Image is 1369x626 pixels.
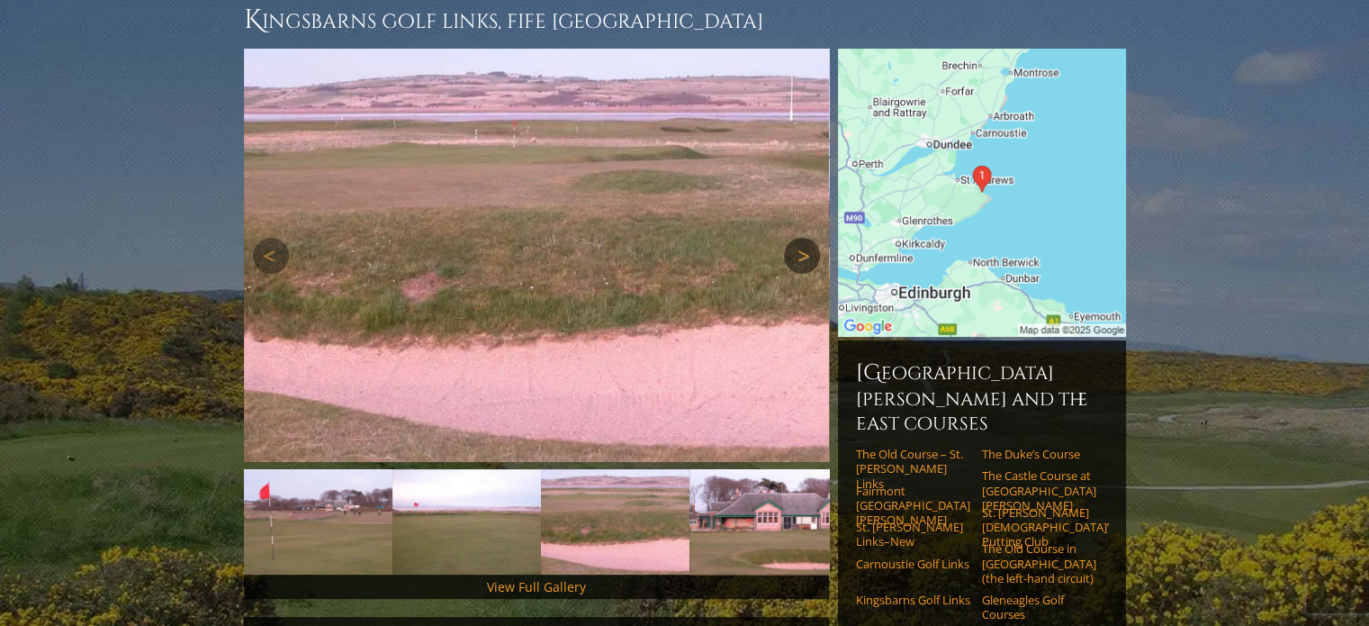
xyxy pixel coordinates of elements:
h6: [GEOGRAPHIC_DATA][PERSON_NAME] and the East Courses [856,358,1108,436]
a: Fairmont [GEOGRAPHIC_DATA][PERSON_NAME] [856,484,970,528]
a: Previous [253,238,289,274]
a: Next [784,238,820,274]
a: The Old Course in [GEOGRAPHIC_DATA] (the left-hand circuit) [982,541,1096,585]
a: The Old Course – St. [PERSON_NAME] Links [856,447,970,491]
a: Gleneagles Golf Courses [982,593,1096,622]
a: The Castle Course at [GEOGRAPHIC_DATA][PERSON_NAME] [982,468,1096,513]
h1: Kingsbarns Golf Links, Fife [GEOGRAPHIC_DATA] [244,2,1126,38]
a: View Full Gallery [487,578,586,595]
a: St. [PERSON_NAME] Links–New [856,520,970,549]
a: Kingsbarns Golf Links [856,593,970,607]
a: The Duke’s Course [982,447,1096,461]
a: St. [PERSON_NAME] [DEMOGRAPHIC_DATA]’ Putting Club [982,505,1096,549]
a: Carnoustie Golf Links [856,557,970,571]
img: Google Map of Kingsbarns Golf Links, Fife, Scotland, United Kingdom [838,49,1126,337]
